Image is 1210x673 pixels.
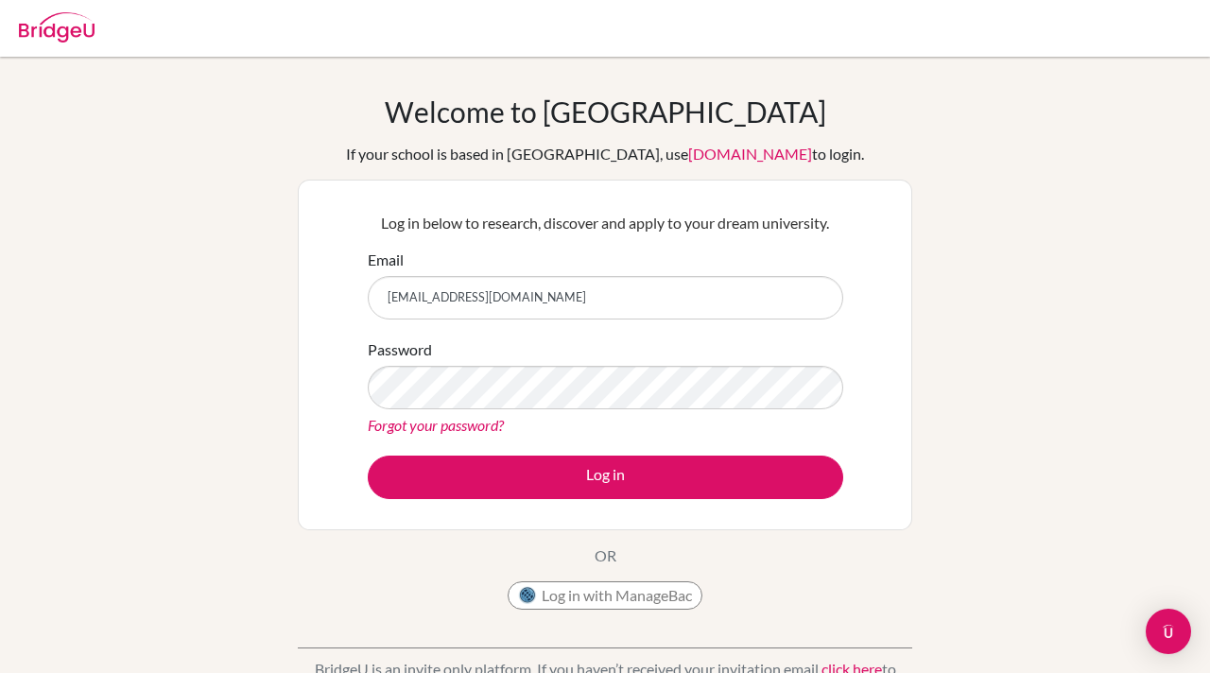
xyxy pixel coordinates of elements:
[346,143,864,165] div: If your school is based in [GEOGRAPHIC_DATA], use to login.
[368,338,432,361] label: Password
[688,145,812,163] a: [DOMAIN_NAME]
[595,544,616,567] p: OR
[508,581,702,610] button: Log in with ManageBac
[1146,609,1191,654] div: Open Intercom Messenger
[368,212,843,234] p: Log in below to research, discover and apply to your dream university.
[368,456,843,499] button: Log in
[385,95,826,129] h1: Welcome to [GEOGRAPHIC_DATA]
[368,416,504,434] a: Forgot your password?
[368,249,404,271] label: Email
[19,12,95,43] img: Bridge-U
